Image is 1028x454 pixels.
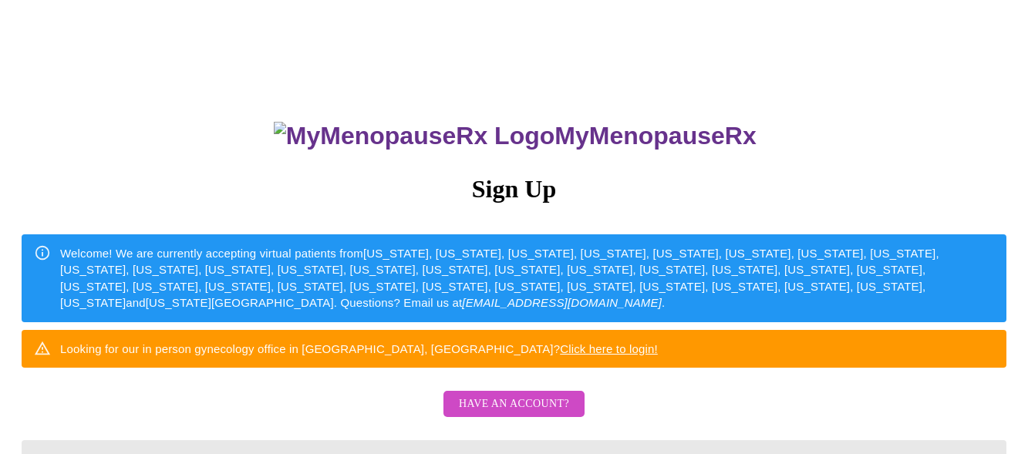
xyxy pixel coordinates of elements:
h3: MyMenopauseRx [24,122,1007,150]
a: Have an account? [440,408,588,421]
em: [EMAIL_ADDRESS][DOMAIN_NAME] [462,296,662,309]
img: MyMenopauseRx Logo [274,122,554,150]
div: Looking for our in person gynecology office in [GEOGRAPHIC_DATA], [GEOGRAPHIC_DATA]? [60,335,658,363]
button: Have an account? [443,391,585,418]
div: Welcome! We are currently accepting virtual patients from [US_STATE], [US_STATE], [US_STATE], [US... [60,239,994,318]
span: Have an account? [459,395,569,414]
h3: Sign Up [22,175,1006,203]
a: Click here to login! [560,342,658,355]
